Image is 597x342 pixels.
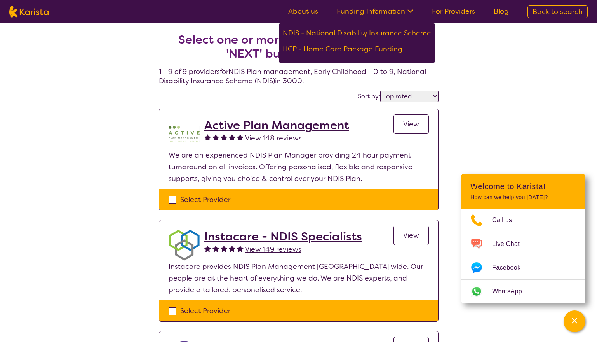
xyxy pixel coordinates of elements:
img: fullstar [229,134,235,140]
span: Live Chat [492,238,529,250]
img: Karista logo [9,6,49,18]
span: Call us [492,214,522,226]
img: fullstar [221,134,227,140]
img: fullstar [204,245,211,252]
img: pypzb5qm7jexfhutod0x.png [169,118,200,149]
div: NDIS - National Disability Insurance Scheme [283,27,431,41]
div: HCP - Home Care Package Funding [283,43,431,57]
span: View [403,231,419,240]
img: fullstar [237,245,244,252]
a: Back to search [527,5,588,18]
a: View [393,114,429,134]
a: About us [288,7,318,16]
h4: 1 - 9 of 9 providers for NDIS Plan management , Early Childhood - 0 to 9 , National Disability In... [159,14,439,86]
span: Facebook [492,262,530,274]
a: Funding Information [337,7,413,16]
p: We are an experienced NDIS Plan Manager providing 24 hour payment turnaround on all invoices. Off... [169,149,429,184]
a: View [393,226,429,245]
a: Instacare - NDIS Specialists [204,230,362,244]
span: Back to search [533,7,583,16]
img: fullstar [204,134,211,140]
a: Blog [494,7,509,16]
img: fullstar [237,134,244,140]
img: fullstar [221,245,227,252]
p: Instacare provides NDIS Plan Management [GEOGRAPHIC_DATA] wide. Our people are at the heart of ev... [169,261,429,296]
img: fullstar [229,245,235,252]
a: Active Plan Management [204,118,349,132]
img: fullstar [212,134,219,140]
img: obkhna0zu27zdd4ubuus.png [169,230,200,261]
a: Web link opens in a new tab. [461,280,585,303]
a: For Providers [432,7,475,16]
div: Channel Menu [461,174,585,303]
span: WhatsApp [492,286,531,297]
h2: Select one or more providers and click the 'NEXT' button to proceed [168,33,429,61]
a: View 149 reviews [245,244,301,255]
ul: Choose channel [461,209,585,303]
span: View [403,119,419,129]
h2: Welcome to Karista! [470,182,576,191]
button: Channel Menu [564,310,585,332]
img: fullstar [212,245,219,252]
label: Sort by: [358,92,380,100]
p: How can we help you [DATE]? [470,194,576,201]
span: View 149 reviews [245,245,301,254]
span: View 148 reviews [245,133,302,143]
a: View 148 reviews [245,132,302,144]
